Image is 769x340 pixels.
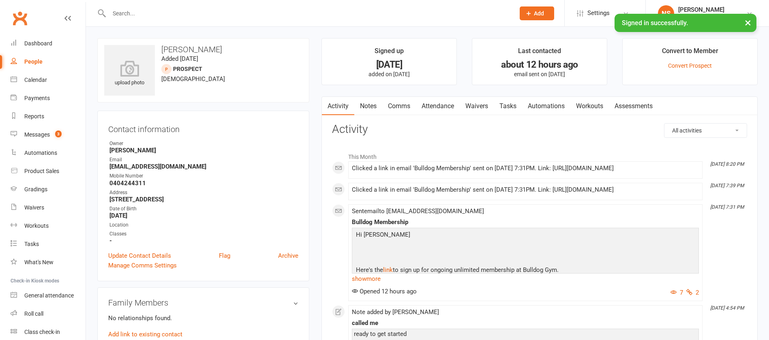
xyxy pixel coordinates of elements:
div: Address [109,189,298,197]
div: Messages [24,131,50,138]
div: Waivers [24,204,44,211]
span: Settings [587,4,610,22]
div: upload photo [104,60,155,87]
input: Search... [107,8,509,19]
div: Dashboard [24,40,52,47]
div: Clicked a link in email 'Bulldog Membership' sent on [DATE] 7:31PM. Link: [URL][DOMAIN_NAME] [352,165,699,172]
div: Tasks [24,241,39,247]
div: Roll call [24,310,43,317]
div: [PERSON_NAME] [678,6,746,13]
div: Classes [109,230,298,238]
p: Hi [PERSON_NAME] [354,230,697,242]
h3: Contact information [108,122,298,134]
p: added on [DATE] [329,71,449,77]
a: Roll call [11,305,86,323]
div: Convert to Member [662,46,718,60]
h3: [PERSON_NAME] [104,45,302,54]
a: show more [352,273,699,284]
strong: [STREET_ADDRESS] [109,196,298,203]
button: 2 [686,288,699,297]
strong: - [109,237,298,244]
a: Gradings [11,180,86,199]
div: Location [109,221,298,229]
div: Automations [24,150,57,156]
a: Clubworx [10,8,30,28]
a: Assessments [609,97,658,115]
button: Add [520,6,554,20]
p: No relationships found. [108,313,298,323]
i: [DATE] 4:54 PM [710,305,744,311]
a: link [383,266,393,274]
time: Added [DATE] [161,55,198,62]
a: Notes [354,97,382,115]
a: Flag [219,251,230,261]
a: Activity [322,97,354,115]
a: Manage Comms Settings [108,261,177,270]
div: Date of Birth [109,205,298,213]
li: This Month [332,148,747,161]
a: Tasks [494,97,522,115]
a: Payments [11,89,86,107]
div: NS [658,5,674,21]
span: Opened 12 hours ago [352,288,417,295]
a: Attendance [416,97,460,115]
div: ready to get started [354,331,697,338]
div: Signed up [375,46,404,60]
strong: [EMAIL_ADDRESS][DOMAIN_NAME] [109,163,298,170]
div: about 12 hours ago [480,60,600,69]
a: Messages 3 [11,126,86,144]
span: Signed in successfully. [622,19,688,27]
strong: [DATE] [109,212,298,219]
a: Waivers [11,199,86,217]
div: Class check-in [24,329,60,335]
div: Email [109,156,298,164]
div: General attendance [24,292,74,299]
div: Calendar [24,77,47,83]
strong: 0404244311 [109,180,298,187]
div: Clicked a link in email 'Bulldog Membership' sent on [DATE] 7:31PM. Link: [URL][DOMAIN_NAME] [352,186,699,193]
button: 7 [670,288,683,297]
div: Mobile Number [109,172,298,180]
a: Add link to existing contact [108,329,182,339]
i: [DATE] 7:31 PM [710,204,744,210]
a: People [11,53,86,71]
h3: Family Members [108,298,298,307]
div: Note added by [PERSON_NAME] [352,309,699,316]
span: Sent email to [EMAIL_ADDRESS][DOMAIN_NAME] [352,207,484,215]
snap: prospect [173,66,202,72]
i: [DATE] 8:20 PM [710,161,744,167]
div: What's New [24,259,54,265]
a: Automations [11,144,86,162]
div: Reports [24,113,44,120]
div: Gradings [24,186,47,192]
div: Bulldog Membership [352,219,699,226]
a: Update Contact Details [108,251,171,261]
div: Payments [24,95,50,101]
span: [DEMOGRAPHIC_DATA] [161,75,225,83]
div: People [24,58,43,65]
p: email sent on [DATE] [480,71,600,77]
span: 3 [55,130,62,137]
a: What's New [11,253,86,272]
a: Automations [522,97,570,115]
i: [DATE] 7:39 PM [710,183,744,188]
a: Reports [11,107,86,126]
button: × [741,14,755,31]
div: Owner [109,140,298,148]
a: Calendar [11,71,86,89]
a: Convert Prospect [668,62,712,69]
a: Workouts [570,97,609,115]
div: [DATE] [329,60,449,69]
a: Archive [278,251,298,261]
a: Dashboard [11,34,86,53]
div: Workouts [24,222,49,229]
div: called me [352,320,699,327]
a: Waivers [460,97,494,115]
div: Last contacted [518,46,561,60]
div: Product Sales [24,168,59,174]
div: Bulldog Thai Boxing School [678,13,746,21]
a: Tasks [11,235,86,253]
a: Workouts [11,217,86,235]
a: Comms [382,97,416,115]
a: Product Sales [11,162,86,180]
